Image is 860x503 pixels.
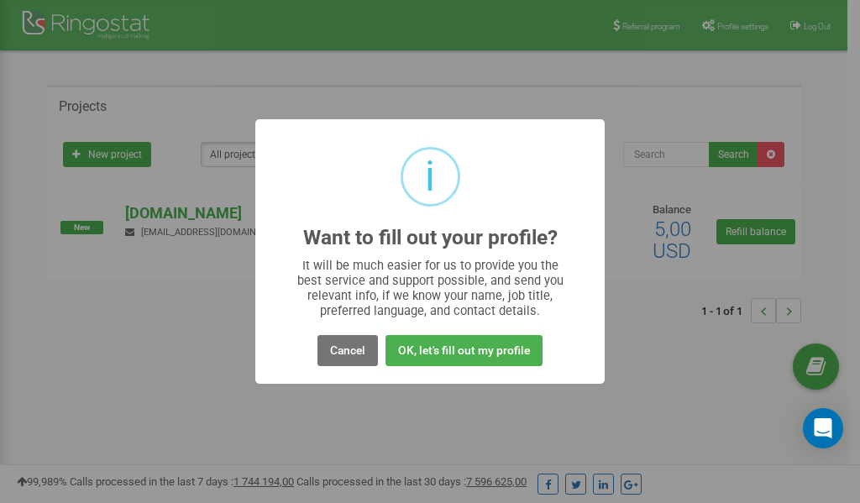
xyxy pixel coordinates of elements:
[289,258,572,318] div: It will be much easier for us to provide you the best service and support possible, and send you ...
[425,149,435,204] div: i
[303,227,558,249] h2: Want to fill out your profile?
[385,335,543,366] button: OK, let's fill out my profile
[317,335,378,366] button: Cancel
[803,408,843,448] div: Open Intercom Messenger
